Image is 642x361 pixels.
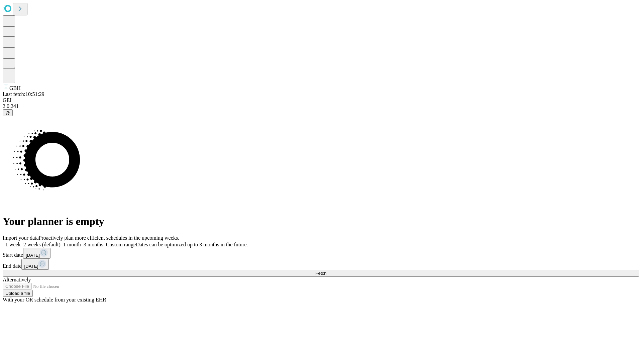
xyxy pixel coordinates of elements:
[3,297,106,303] span: With your OR schedule from your existing EHR
[39,235,179,241] span: Proactively plan more efficient schedules in the upcoming weeks.
[3,103,639,109] div: 2.0.241
[3,97,639,103] div: GEI
[5,242,21,247] span: 1 week
[23,248,50,259] button: [DATE]
[5,110,10,115] span: @
[23,242,61,247] span: 2 weeks (default)
[24,264,38,269] span: [DATE]
[3,248,639,259] div: Start date
[3,270,639,277] button: Fetch
[84,242,103,247] span: 3 months
[3,277,31,282] span: Alternatively
[3,259,639,270] div: End date
[21,259,49,270] button: [DATE]
[3,91,44,97] span: Last fetch: 10:51:29
[26,253,40,258] span: [DATE]
[3,290,33,297] button: Upload a file
[3,109,13,116] button: @
[63,242,81,247] span: 1 month
[106,242,136,247] span: Custom range
[3,235,39,241] span: Import your data
[3,215,639,228] h1: Your planner is empty
[9,85,21,91] span: GBH
[315,271,326,276] span: Fetch
[136,242,248,247] span: Dates can be optimized up to 3 months in the future.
